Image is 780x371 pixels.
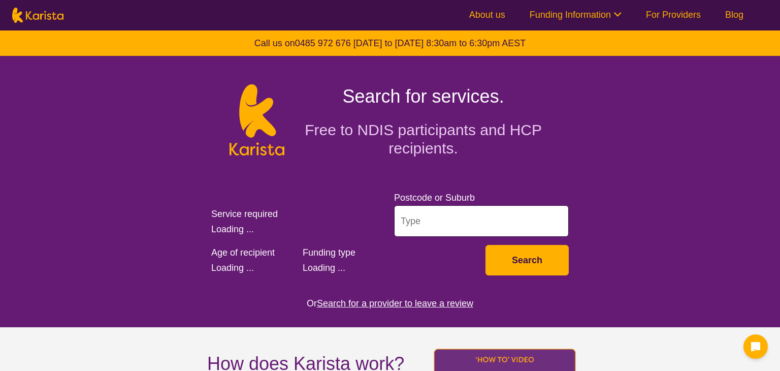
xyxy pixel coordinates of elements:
[297,84,550,109] h1: Search for services.
[394,193,475,203] label: Postcode or Suburb
[646,10,701,20] a: For Providers
[317,296,473,311] button: Search for a provider to leave a review
[725,10,743,20] a: Blog
[211,248,275,258] label: Age of recipient
[211,222,386,237] div: Loading ...
[307,296,317,311] span: Or
[211,209,278,219] label: Service required
[303,248,355,258] label: Funding type
[295,38,351,48] a: 0485 972 676
[303,260,477,275] div: Loading ...
[254,38,526,48] b: Call us on [DATE] to [DATE] 8:30am to 6:30pm AEST
[530,10,622,20] a: Funding Information
[297,121,550,158] h2: Free to NDIS participants and HCP recipients.
[485,245,569,275] button: Search
[394,205,569,237] input: Type
[12,8,63,23] img: Karista logo
[469,10,505,20] a: About us
[211,260,295,275] div: Loading ...
[230,84,284,156] img: Karista logo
